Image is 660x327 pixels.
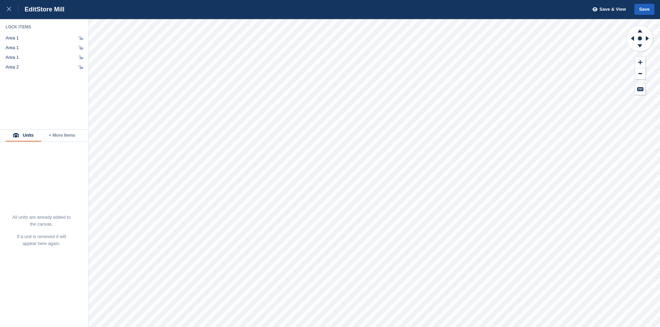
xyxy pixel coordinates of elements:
[18,5,64,13] div: Edit Store Mill
[41,130,83,142] button: + More Items
[589,4,626,15] button: Save & View
[6,35,19,41] div: Area 1
[6,55,19,60] div: Area 1
[6,130,41,142] button: Units
[634,4,654,15] button: Save
[599,6,626,13] span: Save & View
[12,233,71,247] p: If a unit is removed it will appear here again.
[635,68,645,80] button: Zoom Out
[6,45,19,51] div: Area 1
[635,57,645,68] button: Zoom In
[6,24,83,30] div: Lock Items
[635,83,645,95] button: Keyboard Shortcuts
[12,214,71,228] p: All units are already added to the canvas.
[6,64,19,70] div: Area 2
